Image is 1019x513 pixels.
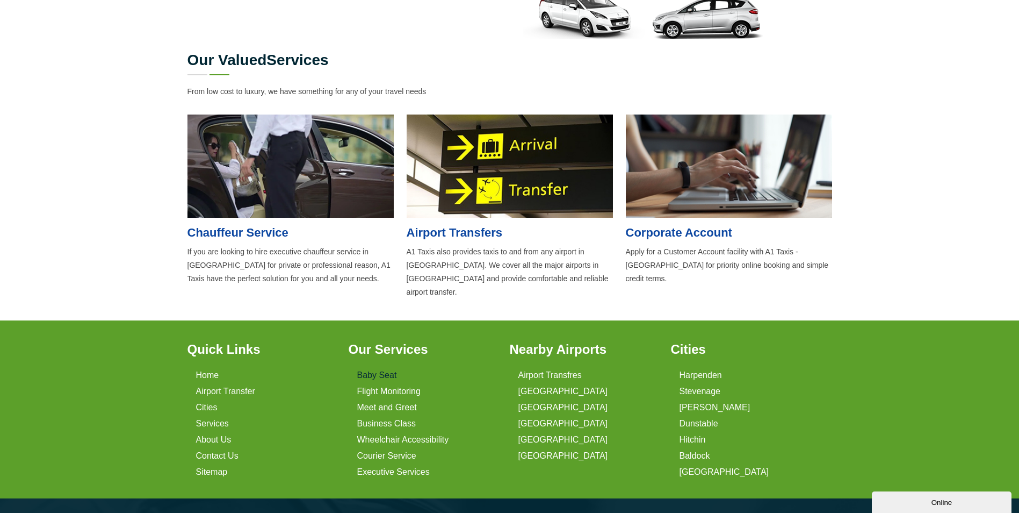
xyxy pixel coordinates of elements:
[680,387,721,396] a: Stevenage
[266,52,328,68] span: Services
[680,467,769,477] a: [GEOGRAPHIC_DATA]
[196,419,229,429] a: Services
[187,226,288,239] a: Chauffeur Service
[187,342,336,357] h3: Quick Links
[680,451,710,461] a: Baldock
[518,435,608,445] a: [GEOGRAPHIC_DATA]
[518,451,608,461] a: [GEOGRAPHIC_DATA]
[872,489,1014,513] iframe: chat widget
[626,226,732,239] a: Corporate Account
[407,226,503,239] a: Airport Transfers
[196,435,232,445] a: About Us
[626,115,832,218] img: Corporate Account
[357,370,397,380] a: Baby Seat
[680,370,722,380] a: Harpenden
[196,467,228,477] a: Sitemap
[349,342,497,357] h3: Our Services
[187,245,394,286] p: If you are looking to hire executive chauffeur service in [GEOGRAPHIC_DATA] for private or profes...
[680,419,718,429] a: Dunstable
[407,245,613,299] p: A1 Taxis also provides taxis to and from any airport in [GEOGRAPHIC_DATA]. We cover all the major...
[680,403,750,412] a: [PERSON_NAME]
[626,245,832,286] p: Apply for a Customer Account facility with A1 Taxis - [GEOGRAPHIC_DATA] for priority online booki...
[671,342,819,357] h3: Cities
[518,370,582,380] a: Airport Transfres
[196,387,255,396] a: Airport Transfer
[187,85,832,98] p: From low cost to luxury, we have something for any of your travel needs
[196,451,239,461] a: Contact Us
[518,419,608,429] a: [GEOGRAPHIC_DATA]
[187,53,832,68] h2: Our Valued
[518,387,608,396] a: [GEOGRAPHIC_DATA]
[357,451,416,461] a: Courier Service
[196,370,219,380] a: Home
[518,403,608,412] a: [GEOGRAPHIC_DATA]
[196,403,218,412] a: Cities
[357,419,416,429] a: Business Class
[407,115,613,218] img: Airport Transfers
[357,435,449,445] a: Wheelchair Accessibility
[357,403,417,412] a: Meet and Greet
[680,435,706,445] a: Hitchin
[187,115,394,218] img: Executive Chauffeur Service
[510,342,658,357] h3: Nearby Airports
[357,387,421,396] a: Flight Monitoring
[357,467,430,477] a: Executive Services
